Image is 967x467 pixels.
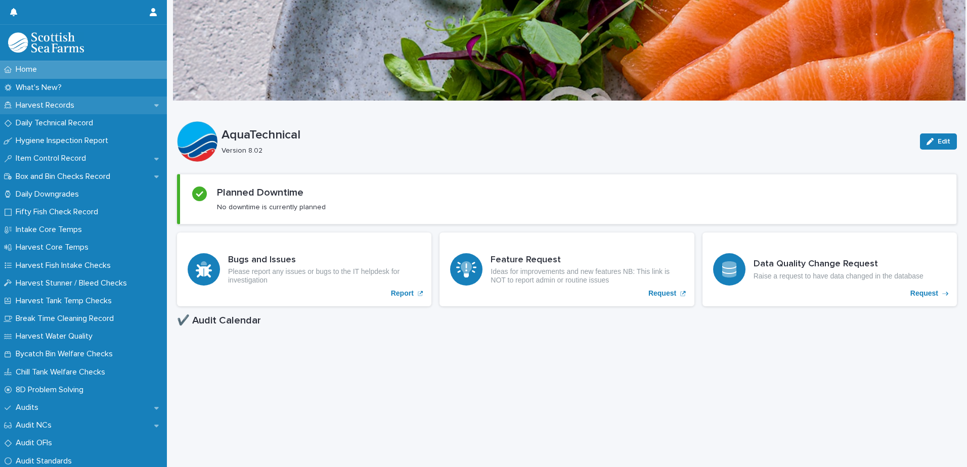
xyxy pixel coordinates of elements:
[12,243,97,252] p: Harvest Core Temps
[12,456,80,466] p: Audit Standards
[391,289,414,298] p: Report
[12,385,92,395] p: 8D Problem Solving
[228,255,421,266] h3: Bugs and Issues
[217,203,326,212] p: No downtime is currently planned
[228,267,421,285] p: Please report any issues or bugs to the IT helpdesk for investigation
[12,261,119,270] p: Harvest Fish Intake Checks
[12,83,70,92] p: What's New?
[217,186,303,199] h2: Planned Downtime
[177,232,431,306] a: Report
[12,172,118,181] p: Box and Bin Checks Record
[12,190,87,199] p: Daily Downgrades
[12,278,135,288] p: Harvest Stunner / Bleed Checks
[12,403,47,412] p: Audits
[12,154,94,163] p: Item Control Record
[702,232,957,306] a: Request
[920,133,957,150] button: Edit
[12,438,60,448] p: Audit OFIs
[12,136,116,146] p: Hygiene Inspection Report
[938,138,950,145] span: Edit
[12,118,101,128] p: Daily Technical Record
[222,128,912,143] p: AquaTechnical
[12,225,90,235] p: Intake Core Temps
[8,32,84,53] img: mMrefqRFQpe26GRNOUkG
[12,332,101,341] p: Harvest Water Quality
[754,272,924,281] p: Raise a request to have data changed in the database
[754,259,924,270] h3: Data Quality Change Request
[12,367,113,377] p: Chill Tank Welfare Checks
[222,147,908,155] p: Version 8.02
[491,255,683,266] h3: Feature Request
[177,314,957,326] h1: ✔️ Audit Calendar
[12,65,45,74] p: Home
[491,267,683,285] p: Ideas for improvements and new features NB: This link is NOT to report admin or routine issues
[648,289,676,298] p: Request
[12,101,82,110] p: Harvest Records
[12,314,122,323] p: Break Time Cleaning Record
[12,296,120,306] p: Harvest Tank Temp Checks
[439,232,694,306] a: Request
[12,349,121,359] p: Bycatch Bin Welfare Checks
[12,421,60,430] p: Audit NCs
[910,289,938,298] p: Request
[12,207,106,217] p: Fifty Fish Check Record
